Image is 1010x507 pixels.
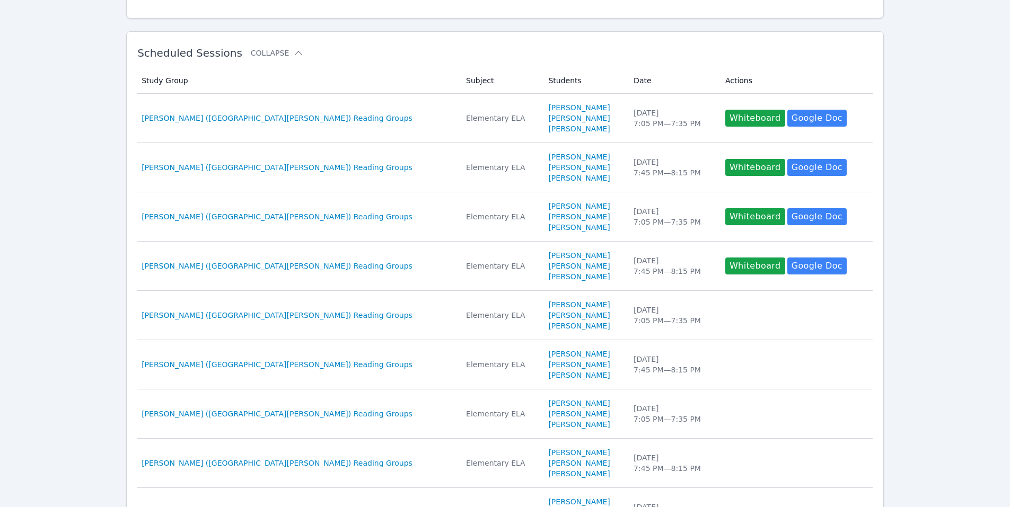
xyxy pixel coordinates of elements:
a: Google Doc [787,208,847,225]
span: Scheduled Sessions [137,47,242,59]
a: [PERSON_NAME] [548,162,610,173]
a: Google Doc [787,257,847,274]
th: Students [542,68,627,94]
a: [PERSON_NAME] ([GEOGRAPHIC_DATA][PERSON_NAME]) Reading Groups [142,408,412,419]
a: [PERSON_NAME] [548,201,610,211]
th: Actions [719,68,873,94]
tr: [PERSON_NAME] ([GEOGRAPHIC_DATA][PERSON_NAME]) Reading GroupsElementary ELA[PERSON_NAME][PERSON_N... [137,389,873,439]
a: [PERSON_NAME] [548,458,610,468]
a: Google Doc [787,159,847,176]
div: [DATE] 7:05 PM — 7:35 PM [634,108,713,129]
button: Collapse [251,48,304,58]
th: Subject [460,68,542,94]
div: Elementary ELA [466,458,535,468]
a: [PERSON_NAME] [548,310,610,321]
div: [DATE] 7:45 PM — 8:15 PM [634,354,713,375]
div: Elementary ELA [466,408,535,419]
tr: [PERSON_NAME] ([GEOGRAPHIC_DATA][PERSON_NAME]) Reading GroupsElementary ELA[PERSON_NAME][PERSON_N... [137,291,873,340]
th: Date [627,68,719,94]
a: [PERSON_NAME] [548,173,610,183]
a: [PERSON_NAME] [548,113,610,123]
button: Whiteboard [725,159,785,176]
button: Whiteboard [725,110,785,127]
a: [PERSON_NAME] [548,271,610,282]
a: [PERSON_NAME] [548,359,610,370]
div: Elementary ELA [466,310,535,321]
a: [PERSON_NAME] [548,299,610,310]
a: [PERSON_NAME] [548,152,610,162]
div: Elementary ELA [466,162,535,173]
a: [PERSON_NAME] [548,261,610,271]
tr: [PERSON_NAME] ([GEOGRAPHIC_DATA][PERSON_NAME]) Reading GroupsElementary ELA[PERSON_NAME][PERSON_N... [137,192,873,242]
div: [DATE] 7:05 PM — 7:35 PM [634,305,713,326]
a: [PERSON_NAME] [548,349,610,359]
tr: [PERSON_NAME] ([GEOGRAPHIC_DATA][PERSON_NAME]) Reading GroupsElementary ELA[PERSON_NAME][PERSON_N... [137,439,873,488]
a: [PERSON_NAME] [548,123,610,134]
a: [PERSON_NAME] ([GEOGRAPHIC_DATA][PERSON_NAME]) Reading Groups [142,458,412,468]
a: [PERSON_NAME] [548,321,610,331]
a: [PERSON_NAME] ([GEOGRAPHIC_DATA][PERSON_NAME]) Reading Groups [142,310,412,321]
a: [PERSON_NAME] [548,496,610,507]
a: [PERSON_NAME] ([GEOGRAPHIC_DATA][PERSON_NAME]) Reading Groups [142,211,412,222]
th: Study Group [137,68,460,94]
a: [PERSON_NAME] [548,222,610,233]
a: [PERSON_NAME] ([GEOGRAPHIC_DATA][PERSON_NAME]) Reading Groups [142,359,412,370]
div: [DATE] 7:45 PM — 8:15 PM [634,255,713,277]
a: Google Doc [787,110,847,127]
a: [PERSON_NAME] ([GEOGRAPHIC_DATA][PERSON_NAME]) Reading Groups [142,261,412,271]
tr: [PERSON_NAME] ([GEOGRAPHIC_DATA][PERSON_NAME]) Reading GroupsElementary ELA[PERSON_NAME][PERSON_N... [137,143,873,192]
div: Elementary ELA [466,359,535,370]
tr: [PERSON_NAME] ([GEOGRAPHIC_DATA][PERSON_NAME]) Reading GroupsElementary ELA[PERSON_NAME][PERSON_N... [137,340,873,389]
a: [PERSON_NAME] [548,250,610,261]
a: [PERSON_NAME] [548,468,610,479]
tr: [PERSON_NAME] ([GEOGRAPHIC_DATA][PERSON_NAME]) Reading GroupsElementary ELA[PERSON_NAME][PERSON_N... [137,242,873,291]
div: [DATE] 7:45 PM — 8:15 PM [634,452,713,474]
a: [PERSON_NAME] [548,398,610,408]
a: [PERSON_NAME] ([GEOGRAPHIC_DATA][PERSON_NAME]) Reading Groups [142,162,412,173]
tr: [PERSON_NAME] ([GEOGRAPHIC_DATA][PERSON_NAME]) Reading GroupsElementary ELA[PERSON_NAME][PERSON_N... [137,94,873,143]
div: Elementary ELA [466,261,535,271]
a: [PERSON_NAME] [548,419,610,430]
a: [PERSON_NAME] [548,408,610,419]
button: Whiteboard [725,208,785,225]
div: Elementary ELA [466,211,535,222]
a: [PERSON_NAME] [548,211,610,222]
div: Elementary ELA [466,113,535,123]
button: Whiteboard [725,257,785,274]
a: [PERSON_NAME] [548,370,610,380]
div: [DATE] 7:05 PM — 7:35 PM [634,403,713,424]
a: [PERSON_NAME] [548,447,610,458]
div: [DATE] 7:45 PM — 8:15 PM [634,157,713,178]
a: [PERSON_NAME] [548,102,610,113]
div: [DATE] 7:05 PM — 7:35 PM [634,206,713,227]
a: [PERSON_NAME] ([GEOGRAPHIC_DATA][PERSON_NAME]) Reading Groups [142,113,412,123]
